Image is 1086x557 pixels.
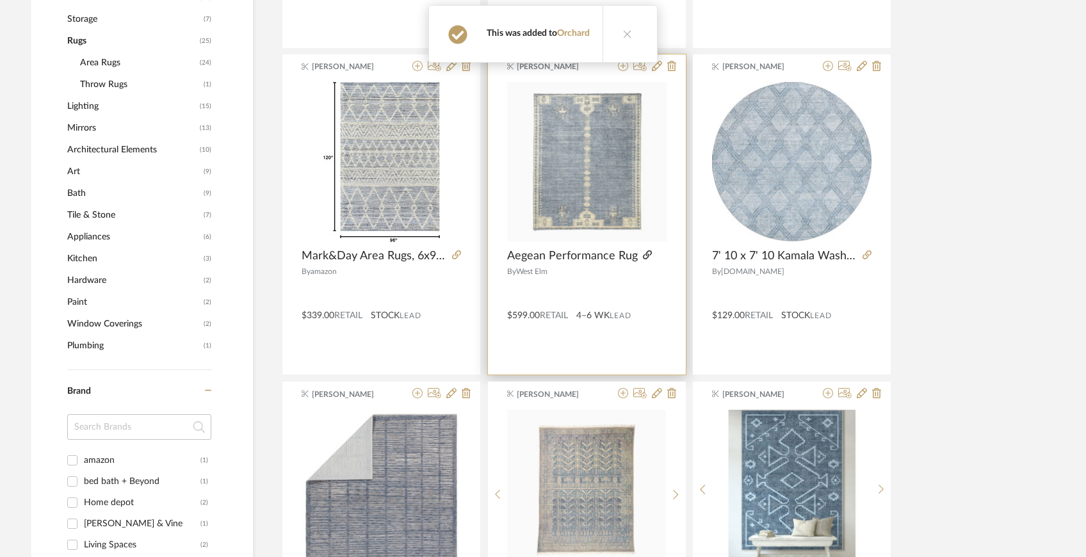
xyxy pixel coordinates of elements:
span: 7' 10 x 7' 10 Kamala Washable Round Rug [712,249,857,263]
span: Retail [540,311,568,320]
div: Living Spaces [84,535,200,555]
span: $599.00 [507,311,540,320]
span: Kitchen [67,248,200,270]
span: Appliances [67,226,200,248]
span: (9) [204,161,211,182]
span: Lead [400,311,421,320]
span: By [712,268,721,275]
span: (1) [204,74,211,95]
span: West Elm [516,268,547,275]
span: This was added to [487,29,590,38]
div: (1) [200,513,208,534]
span: Window Coverings [67,313,200,335]
span: Mirrors [67,117,197,139]
span: Architectural Elements [67,139,197,161]
span: (3) [204,248,211,269]
span: (2) [204,314,211,334]
div: 0 [507,82,667,242]
span: Throw Rugs [80,74,200,95]
span: [PERSON_NAME] [722,389,803,400]
span: (2) [204,270,211,291]
span: Mark&Day Area Rugs, 6x9 [PERSON_NAME] Global Slate Blue/Cream Area Rug, Grey Blue Beige Carpet fo... [302,249,447,263]
div: amazon [84,450,200,471]
span: Lead [610,311,631,320]
span: Bath [67,182,200,204]
span: (2) [204,292,211,312]
span: (6) [204,227,211,247]
span: Brand [67,387,91,396]
img: 7' 10 x 7' 10 Kamala Washable Round Rug [712,82,871,241]
span: STOCK [371,309,400,323]
span: (7) [204,205,211,225]
div: (1) [200,450,208,471]
div: bed bath + Beyond [84,471,200,492]
span: [DOMAIN_NAME] [721,268,784,275]
span: $129.00 [712,311,745,320]
span: (9) [204,183,211,204]
span: Paint [67,291,200,313]
span: [PERSON_NAME] [517,389,597,400]
span: Retail [334,311,362,320]
span: Tile & Stone [67,204,200,226]
span: (10) [200,140,211,160]
span: By [302,268,311,275]
input: Search Brands [67,414,211,440]
span: (15) [200,96,211,117]
span: Hardware [67,270,200,291]
a: Orchard [557,29,590,38]
span: Lighting [67,95,197,117]
div: [PERSON_NAME] & Vine [84,513,200,534]
div: (2) [200,535,208,555]
img: Mark&Day Area Rugs, 6x9 Pratt Global Slate Blue/Cream Area Rug, Grey Blue Beige Carpet for Living... [323,82,440,242]
span: By [507,268,516,275]
span: Rugs [67,30,197,52]
span: [PERSON_NAME] [722,61,803,72]
div: (2) [200,492,208,513]
div: (1) [200,471,208,492]
span: 4–6 WK [576,309,610,323]
span: amazon [311,268,337,275]
span: (24) [200,52,211,73]
span: Retail [745,311,773,320]
span: [PERSON_NAME] [312,61,393,72]
span: Plumbing [67,335,200,357]
span: Aegean Performance Rug [507,249,638,263]
span: $339.00 [302,311,334,320]
span: Area Rugs [80,52,197,74]
span: (1) [204,335,211,356]
span: Lead [810,311,832,320]
span: [PERSON_NAME] [312,389,393,400]
span: (13) [200,118,211,138]
span: (7) [204,9,211,29]
img: Aegean Performance Rug [507,82,667,241]
div: Home depot [84,492,200,513]
span: (25) [200,31,211,51]
span: Art [67,161,200,182]
span: STOCK [781,309,810,323]
span: Storage [67,8,200,30]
